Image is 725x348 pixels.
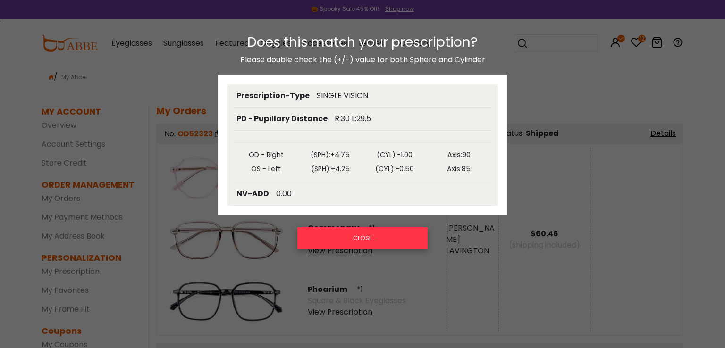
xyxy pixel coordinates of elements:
[330,150,350,159] span: +4.75
[377,150,397,159] strong: (CYL):
[331,164,350,174] span: +4.25
[234,148,298,162] th: OD - Right
[375,164,396,174] strong: (CYL):
[396,164,414,174] span: -0.50
[335,113,371,124] div: R:30 L:29.5
[311,164,331,174] strong: (SPH):
[297,227,428,249] button: CLOSE
[234,162,298,176] th: OS - Left
[447,150,462,159] strong: Axis:
[276,188,292,199] div: 0.00
[236,188,269,199] div: NV-ADD
[397,150,413,159] span: -1.00
[462,150,471,159] span: 90
[236,90,310,101] div: Prescription-Type
[218,34,507,50] h3: Does this match your prescription?
[236,113,328,124] div: PD - Pupillary Distance
[462,164,471,174] span: 85
[447,164,462,174] strong: Axis:
[218,54,507,66] p: Please double check the (+/-) value for both Sphere and Cylinder
[317,90,368,101] div: SINGLE VISION
[311,150,330,159] strong: (SPH):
